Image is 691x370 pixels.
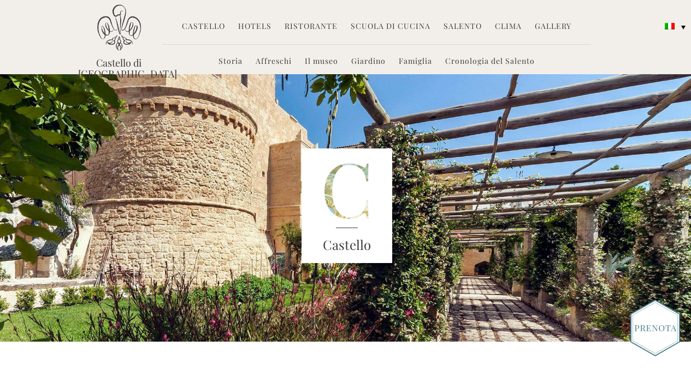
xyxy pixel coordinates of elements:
[305,56,338,68] a: Il museo
[399,56,432,68] a: Famiglia
[444,21,482,33] a: Salento
[238,21,271,33] a: Hotels
[256,56,292,68] a: Affreschi
[665,23,675,29] img: Italiano
[97,4,141,51] img: Castello di Ugento
[302,148,392,263] img: castle-letter.png
[78,57,160,79] a: Castello di [GEOGRAPHIC_DATA]
[630,300,680,356] img: Book_Button_Italian.png
[495,21,522,33] a: Clima
[445,56,535,68] a: Cronologia del Salento
[285,21,338,33] a: Ristorante
[218,56,243,68] a: Storia
[182,21,225,33] a: Castello
[351,56,386,68] a: Giardino
[302,235,392,255] h3: Castello
[351,21,430,33] a: Scuola di Cucina
[535,21,571,33] a: Gallery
